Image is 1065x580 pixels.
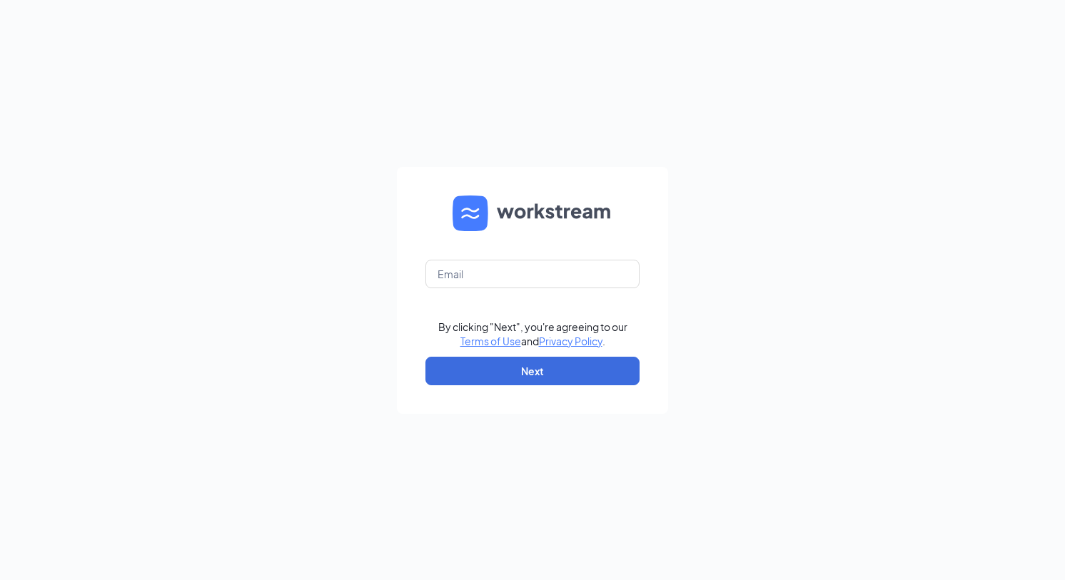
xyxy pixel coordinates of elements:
img: WS logo and Workstream text [453,195,612,231]
a: Terms of Use [460,335,521,347]
input: Email [425,260,640,288]
a: Privacy Policy [539,335,602,347]
button: Next [425,357,640,385]
div: By clicking "Next", you're agreeing to our and . [438,320,627,348]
